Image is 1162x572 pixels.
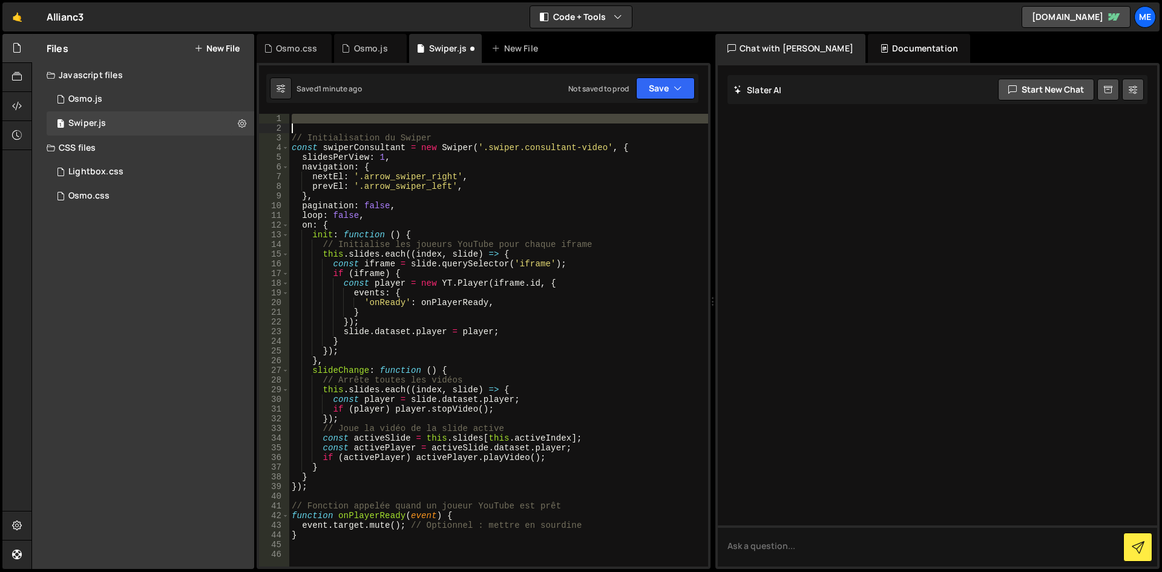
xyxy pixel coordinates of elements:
[47,111,254,136] div: 16765/45810.js
[259,123,289,133] div: 2
[259,453,289,462] div: 36
[259,550,289,559] div: 46
[259,491,289,501] div: 40
[259,337,289,346] div: 24
[32,136,254,160] div: CSS files
[47,42,68,55] h2: Files
[47,10,84,24] div: Allianc3
[259,133,289,143] div: 3
[276,42,317,54] div: Osmo.css
[259,172,289,182] div: 7
[47,160,254,184] div: 16765/45816.css
[259,385,289,395] div: 29
[68,166,123,177] div: Lightbox.css
[297,84,362,94] div: Saved
[259,433,289,443] div: 34
[636,77,695,99] button: Save
[259,307,289,317] div: 21
[734,84,782,96] h2: Slater AI
[259,191,289,201] div: 9
[1022,6,1131,28] a: [DOMAIN_NAME]
[68,191,110,202] div: Osmo.css
[259,230,289,240] div: 13
[715,34,865,63] div: Chat with [PERSON_NAME]
[259,278,289,288] div: 18
[259,521,289,530] div: 43
[259,298,289,307] div: 20
[259,462,289,472] div: 37
[318,84,362,94] div: 1 minute ago
[259,259,289,269] div: 16
[259,269,289,278] div: 17
[194,44,240,53] button: New File
[259,424,289,433] div: 33
[259,182,289,191] div: 8
[259,153,289,162] div: 5
[68,94,102,105] div: Osmo.js
[259,482,289,491] div: 39
[47,184,254,208] div: 16765/45823.css
[568,84,629,94] div: Not saved to prod
[68,118,106,129] div: Swiper.js
[259,443,289,453] div: 35
[429,42,467,54] div: Swiper.js
[259,501,289,511] div: 41
[998,79,1094,100] button: Start new chat
[259,317,289,327] div: 22
[259,395,289,404] div: 30
[2,2,32,31] a: 🤙
[32,63,254,87] div: Javascript files
[259,472,289,482] div: 38
[530,6,632,28] button: Code + Tools
[259,356,289,366] div: 26
[259,511,289,521] div: 42
[259,288,289,298] div: 19
[868,34,970,63] div: Documentation
[47,87,254,111] div: 16765/45822.js
[57,120,64,130] span: 1
[259,327,289,337] div: 23
[259,540,289,550] div: 45
[259,414,289,424] div: 32
[259,240,289,249] div: 14
[259,211,289,220] div: 11
[354,42,388,54] div: Osmo.js
[259,220,289,230] div: 12
[259,143,289,153] div: 4
[259,201,289,211] div: 10
[259,530,289,540] div: 44
[259,162,289,172] div: 6
[259,404,289,414] div: 31
[259,346,289,356] div: 25
[491,42,542,54] div: New File
[259,375,289,385] div: 28
[1134,6,1156,28] a: Me
[259,366,289,375] div: 27
[259,114,289,123] div: 1
[259,249,289,259] div: 15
